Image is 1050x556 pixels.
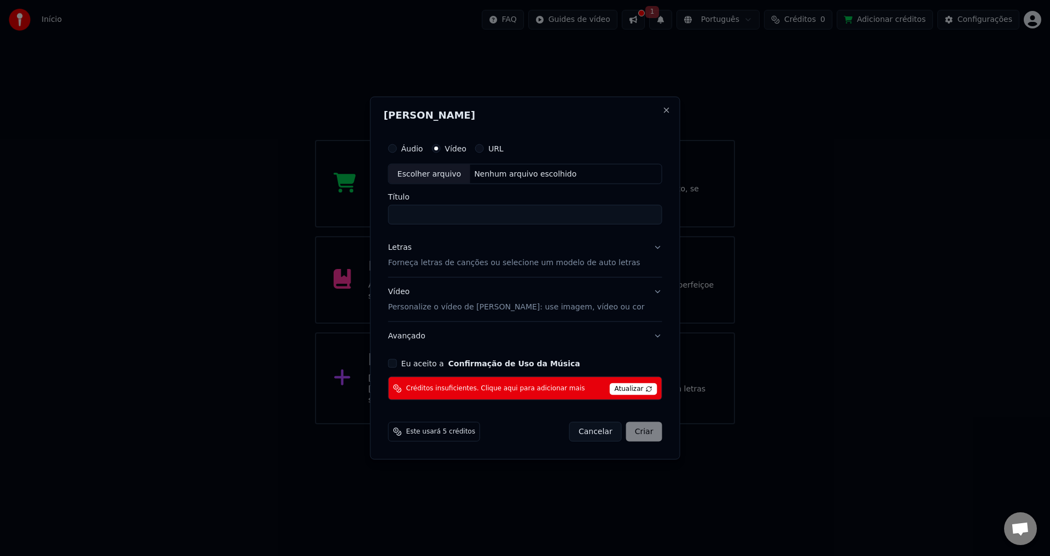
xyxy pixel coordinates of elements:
span: Atualizar [610,383,657,395]
p: Personalize o vídeo de [PERSON_NAME]: use imagem, vídeo ou cor [388,302,645,313]
span: Este usará 5 créditos [406,428,475,436]
button: Avançado [388,322,662,350]
button: Eu aceito a [448,360,580,367]
label: Eu aceito a [401,360,580,367]
label: Áudio [401,144,423,152]
div: Nenhum arquivo escolhido [470,168,581,179]
h2: [PERSON_NAME] [384,110,667,120]
button: LetrasForneça letras de canções ou selecione um modelo de auto letras [388,233,662,277]
label: Vídeo [445,144,466,152]
span: Créditos insuficientes. Clique aqui para adicionar mais [406,384,585,393]
p: Forneça letras de canções ou selecione um modelo de auto letras [388,257,640,268]
button: Cancelar [569,422,622,442]
label: URL [488,144,504,152]
button: VídeoPersonalize o vídeo de [PERSON_NAME]: use imagem, vídeo ou cor [388,278,662,321]
div: Letras [388,242,412,253]
div: Escolher arquivo [389,164,470,184]
label: Título [388,193,662,201]
div: Vídeo [388,286,645,313]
